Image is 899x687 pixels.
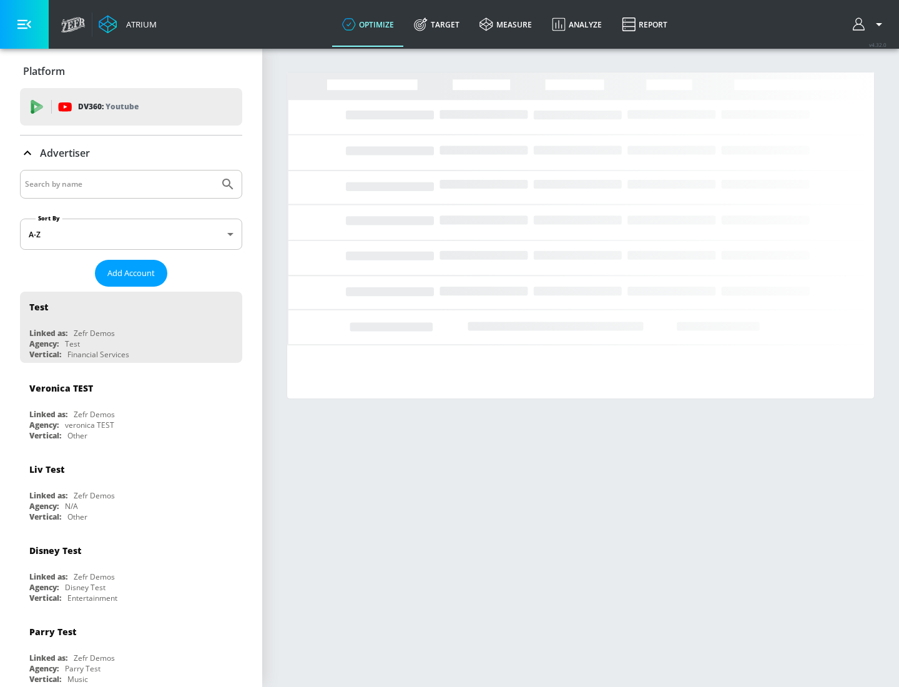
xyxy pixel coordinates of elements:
span: v 4.32.0 [869,41,887,48]
div: Other [67,430,87,441]
div: veronica TEST [65,420,114,430]
a: Report [612,2,677,47]
span: Add Account [107,266,155,280]
div: Platform [20,54,242,89]
div: DV360: Youtube [20,88,242,126]
div: Test [65,339,80,349]
div: Vertical: [29,512,61,522]
div: TestLinked as:Zefr DemosAgency:TestVertical:Financial Services [20,292,242,363]
div: Linked as: [29,409,67,420]
p: Platform [23,64,65,78]
div: Agency: [29,663,59,674]
div: Vertical: [29,430,61,441]
div: Advertiser [20,136,242,171]
div: Agency: [29,339,59,349]
div: Vertical: [29,593,61,603]
div: Disney TestLinked as:Zefr DemosAgency:Disney TestVertical:Entertainment [20,535,242,606]
a: Analyze [542,2,612,47]
div: Disney Test [29,545,81,556]
div: Vertical: [29,349,61,360]
div: Linked as: [29,490,67,501]
div: Zefr Demos [74,571,115,582]
p: Advertiser [40,146,90,160]
div: Liv TestLinked as:Zefr DemosAgency:N/AVertical:Other [20,454,242,525]
label: Sort By [36,214,62,222]
div: Linked as: [29,328,67,339]
div: Entertainment [67,593,117,603]
div: Veronica TESTLinked as:Zefr DemosAgency:veronica TESTVertical:Other [20,373,242,444]
div: Vertical: [29,674,61,685]
div: Zefr Demos [74,409,115,420]
div: Zefr Demos [74,653,115,663]
div: Zefr Demos [74,328,115,339]
div: Music [67,674,88,685]
div: A-Z [20,219,242,250]
div: Parry Test [65,663,101,674]
button: Add Account [95,260,167,287]
a: measure [469,2,542,47]
div: Linked as: [29,653,67,663]
div: Zefr Demos [74,490,115,501]
div: Liv Test [29,463,64,475]
p: DV360: [78,100,139,114]
div: Agency: [29,501,59,512]
div: Agency: [29,420,59,430]
p: Youtube [106,100,139,113]
div: Linked as: [29,571,67,582]
div: Test [29,301,48,313]
div: Veronica TEST [29,382,93,394]
input: Search by name [25,176,214,192]
a: Atrium [99,15,157,34]
div: Parry Test [29,626,76,638]
a: Target [404,2,469,47]
div: Atrium [121,19,157,30]
div: Disney Test [65,582,106,593]
div: N/A [65,501,78,512]
div: Agency: [29,582,59,593]
div: Other [67,512,87,522]
div: Financial Services [67,349,129,360]
a: optimize [332,2,404,47]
